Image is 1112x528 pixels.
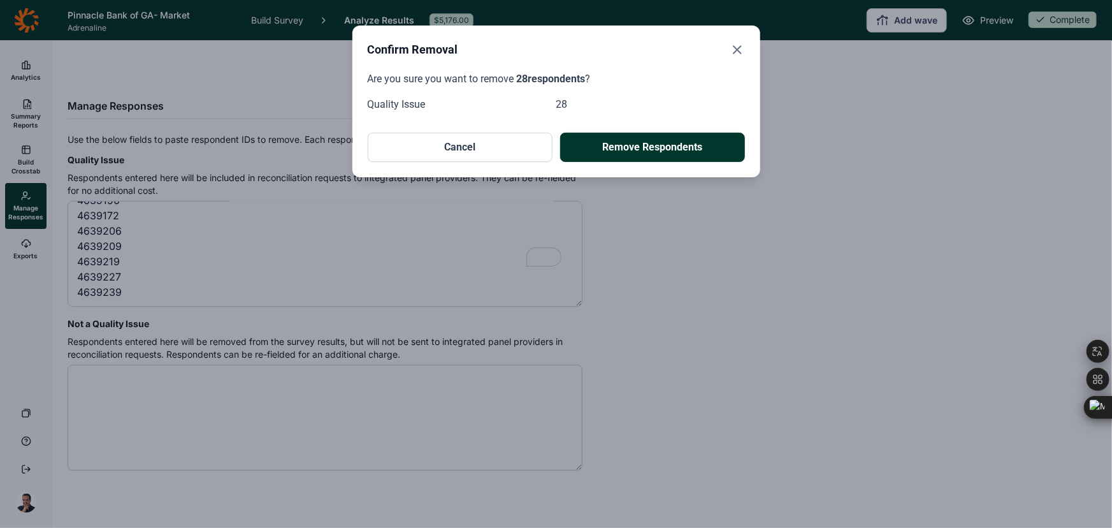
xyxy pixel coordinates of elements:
[560,133,745,162] button: Remove Respondents
[730,41,745,59] button: Close
[368,71,745,87] p: Are you sure you want to remove ?
[556,97,745,112] div: 28
[368,133,552,162] button: Cancel
[368,41,458,59] h2: Confirm Removal
[368,97,556,112] div: Quality Issue
[517,73,586,85] span: 28 respondents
